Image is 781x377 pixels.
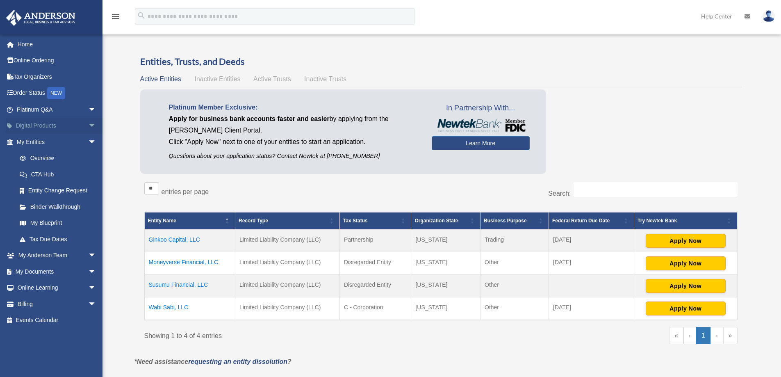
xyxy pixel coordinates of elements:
span: arrow_drop_down [88,263,105,280]
a: Entity Change Request [11,183,105,199]
a: Previous [683,327,696,344]
i: search [137,11,146,20]
td: [US_STATE] [411,229,480,252]
td: Other [480,297,549,320]
p: Click "Apply Now" next to one of your entities to start an application. [169,136,419,148]
a: requesting an entity dissolution [188,358,287,365]
button: Apply Now [646,234,726,248]
a: Billingarrow_drop_down [6,296,109,312]
a: My Entitiesarrow_drop_down [6,134,105,150]
a: Next [710,327,723,344]
a: Tax Due Dates [11,231,105,247]
img: Anderson Advisors Platinum Portal [4,10,78,26]
td: Wabi Sabi, LLC [144,297,235,320]
span: Inactive Entities [194,75,240,82]
td: Susumu Financial, LLC [144,275,235,297]
td: Disregarded Entity [339,252,411,275]
span: arrow_drop_down [88,101,105,118]
i: menu [111,11,121,21]
td: Partnership [339,229,411,252]
td: [US_STATE] [411,275,480,297]
a: Learn More [432,136,530,150]
a: Order StatusNEW [6,85,109,102]
a: menu [111,14,121,21]
button: Apply Now [646,279,726,293]
span: Tax Status [343,218,368,224]
td: Limited Liability Company (LLC) [235,229,340,252]
td: Other [480,275,549,297]
p: Questions about your application status? Contact Newtek at [PHONE_NUMBER] [169,151,419,161]
div: Try Newtek Bank [638,216,724,226]
th: Record Type: Activate to sort [235,212,340,230]
span: arrow_drop_down [88,134,105,151]
img: User Pic [763,10,775,22]
th: Federal Return Due Date: Activate to sort [549,212,634,230]
img: NewtekBankLogoSM.png [436,119,526,132]
a: 1 [696,327,710,344]
div: Showing 1 to 4 of 4 entries [144,327,435,342]
td: Limited Liability Company (LLC) [235,297,340,320]
a: Online Ordering [6,53,109,69]
span: Federal Return Due Date [552,218,610,224]
label: entries per page [162,188,209,195]
td: Ginkoo Capital, LLC [144,229,235,252]
p: Platinum Member Exclusive: [169,102,419,113]
div: NEW [47,87,65,99]
th: Business Purpose: Activate to sort [480,212,549,230]
td: Trading [480,229,549,252]
td: Moneyverse Financial, LLC [144,252,235,275]
span: Active Trusts [253,75,291,82]
td: [US_STATE] [411,252,480,275]
span: arrow_drop_down [88,247,105,264]
a: Overview [11,150,100,167]
span: Organization State [414,218,458,224]
a: Tax Organizers [6,69,109,85]
button: Apply Now [646,256,726,270]
td: [DATE] [549,252,634,275]
span: arrow_drop_down [88,280,105,297]
span: Entity Name [148,218,176,224]
td: [DATE] [549,297,634,320]
a: Home [6,36,109,53]
span: In Partnership With... [432,102,530,115]
td: [DATE] [549,229,634,252]
td: Disregarded Entity [339,275,411,297]
a: My Blueprint [11,215,105,231]
a: Online Learningarrow_drop_down [6,280,109,296]
a: First [669,327,683,344]
span: Active Entities [140,75,181,82]
em: *Need assistance ? [134,358,291,365]
td: Limited Liability Company (LLC) [235,252,340,275]
th: Entity Name: Activate to invert sorting [144,212,235,230]
label: Search: [548,190,571,197]
span: Apply for business bank accounts faster and easier [169,115,330,122]
h3: Entities, Trusts, and Deeds [140,55,742,68]
th: Tax Status: Activate to sort [339,212,411,230]
td: Limited Liability Company (LLC) [235,275,340,297]
span: Inactive Trusts [304,75,346,82]
span: arrow_drop_down [88,296,105,313]
button: Apply Now [646,302,726,315]
td: [US_STATE] [411,297,480,320]
p: by applying from the [PERSON_NAME] Client Portal. [169,113,419,136]
a: Last [723,327,738,344]
th: Try Newtek Bank : Activate to sort [634,212,737,230]
th: Organization State: Activate to sort [411,212,480,230]
span: arrow_drop_down [88,118,105,135]
span: Business Purpose [484,218,527,224]
a: Platinum Q&Aarrow_drop_down [6,101,109,118]
a: CTA Hub [11,166,105,183]
td: Other [480,252,549,275]
a: My Anderson Teamarrow_drop_down [6,247,109,264]
a: My Documentsarrow_drop_down [6,263,109,280]
td: C - Corporation [339,297,411,320]
a: Binder Walkthrough [11,199,105,215]
a: Digital Productsarrow_drop_down [6,118,109,134]
a: Events Calendar [6,312,109,329]
span: Record Type [239,218,268,224]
